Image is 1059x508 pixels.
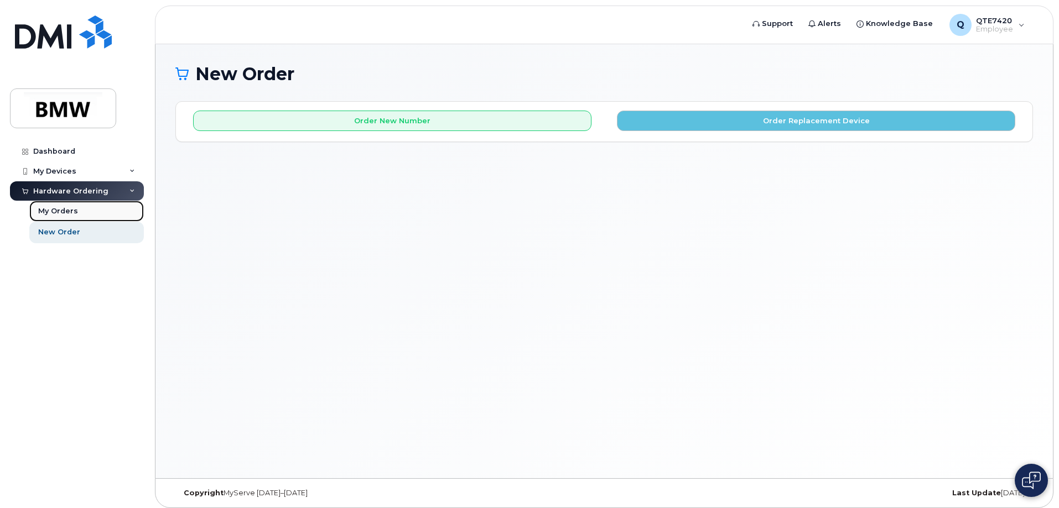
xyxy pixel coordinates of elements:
div: MyServe [DATE]–[DATE] [175,489,461,497]
h1: New Order [175,64,1033,83]
button: Order New Number [193,111,591,131]
strong: Copyright [184,489,224,497]
button: Order Replacement Device [617,111,1015,131]
div: [DATE] [747,489,1033,497]
img: Open chat [1022,472,1041,489]
strong: Last Update [952,489,1001,497]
